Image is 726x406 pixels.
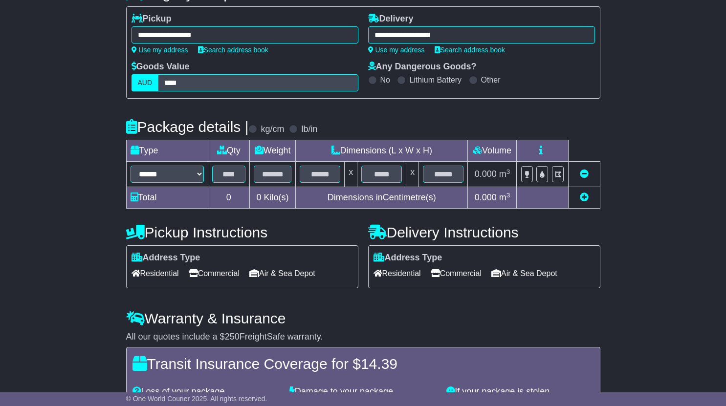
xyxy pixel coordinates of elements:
[506,192,510,199] sup: 3
[189,266,240,281] span: Commercial
[406,162,419,187] td: x
[296,187,468,209] td: Dimensions in Centimetre(s)
[361,356,397,372] span: 14.39
[296,140,468,162] td: Dimensions (L x W x H)
[368,14,414,24] label: Delivery
[250,187,296,209] td: Kilo(s)
[431,266,482,281] span: Commercial
[126,187,208,209] td: Total
[506,168,510,175] sup: 3
[126,332,600,342] div: All our quotes include a $ FreightSafe warranty.
[208,187,250,209] td: 0
[126,140,208,162] td: Type
[468,140,517,162] td: Volume
[261,124,284,135] label: kg/cm
[499,192,510,202] span: m
[132,356,594,372] h4: Transit Insurance Coverage for $
[132,253,200,263] label: Address Type
[132,74,159,91] label: AUD
[368,62,477,72] label: Any Dangerous Goods?
[128,386,285,397] div: Loss of your package
[435,46,505,54] a: Search address book
[249,266,315,281] span: Air & Sea Depot
[491,266,557,281] span: Air & Sea Depot
[198,46,268,54] a: Search address book
[475,192,497,202] span: 0.000
[257,192,262,202] span: 0
[345,162,357,187] td: x
[409,75,462,85] label: Lithium Battery
[301,124,317,135] label: lb/in
[580,192,589,202] a: Add new item
[285,386,441,397] div: Damage to your package
[380,75,390,85] label: No
[374,266,421,281] span: Residential
[132,62,190,72] label: Goods Value
[132,14,172,24] label: Pickup
[126,224,358,240] h4: Pickup Instructions
[368,46,425,54] a: Use my address
[499,169,510,179] span: m
[132,266,179,281] span: Residential
[126,119,249,135] h4: Package details |
[126,395,267,403] span: © One World Courier 2025. All rights reserved.
[475,169,497,179] span: 0.000
[374,253,442,263] label: Address Type
[368,224,600,240] h4: Delivery Instructions
[481,75,501,85] label: Other
[225,332,240,342] span: 250
[250,140,296,162] td: Weight
[208,140,250,162] td: Qty
[580,169,589,179] a: Remove this item
[441,386,598,397] div: If your package is stolen
[132,46,188,54] a: Use my address
[126,310,600,326] h4: Warranty & Insurance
